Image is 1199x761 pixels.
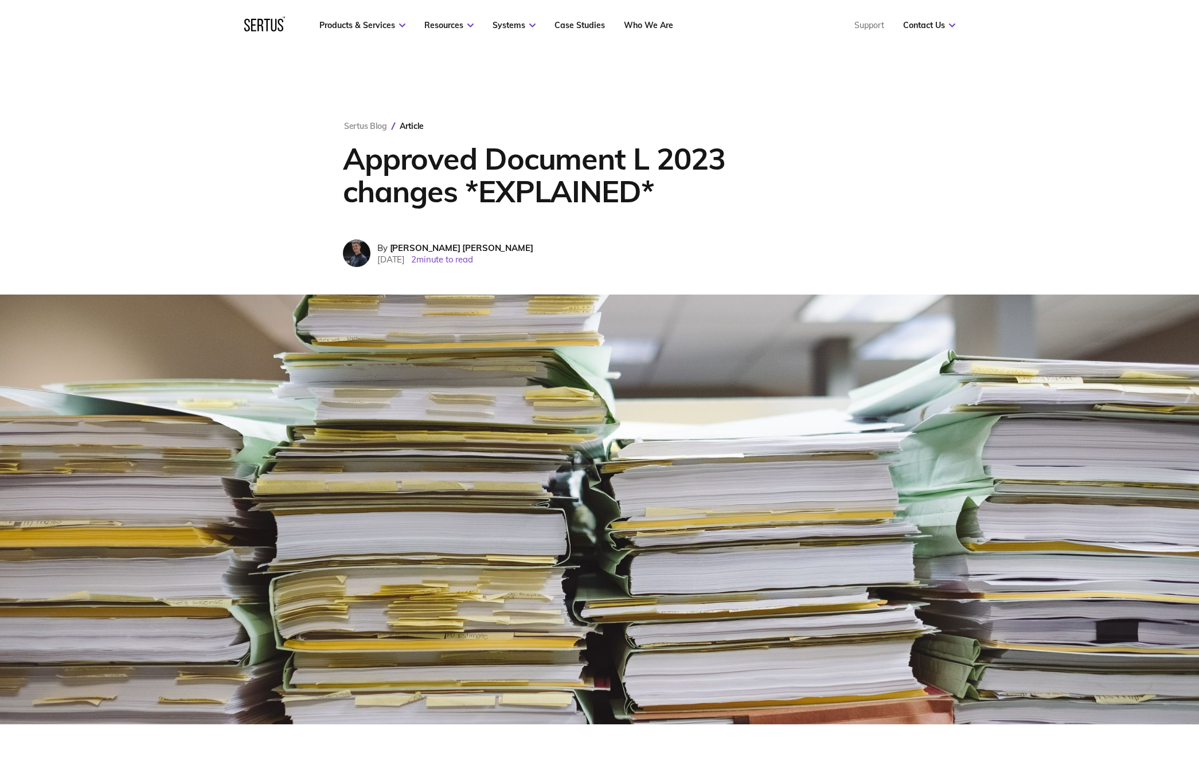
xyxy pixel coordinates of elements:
span: 2 minute to read [411,254,473,265]
a: Products & Services [319,20,405,30]
a: Support [854,20,884,30]
span: [DATE] [377,254,405,265]
a: Systems [493,20,536,30]
h1: Approved Document L 2023 changes *EXPLAINED* [343,142,782,207]
div: By [377,242,533,253]
span: [PERSON_NAME] [PERSON_NAME] [390,242,533,253]
a: Resources [424,20,474,30]
a: Contact Us [903,20,955,30]
a: Sertus Blog [344,121,387,131]
a: Who We Are [624,20,673,30]
a: Case Studies [554,20,605,30]
iframe: Chat Widget [1142,706,1199,761]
